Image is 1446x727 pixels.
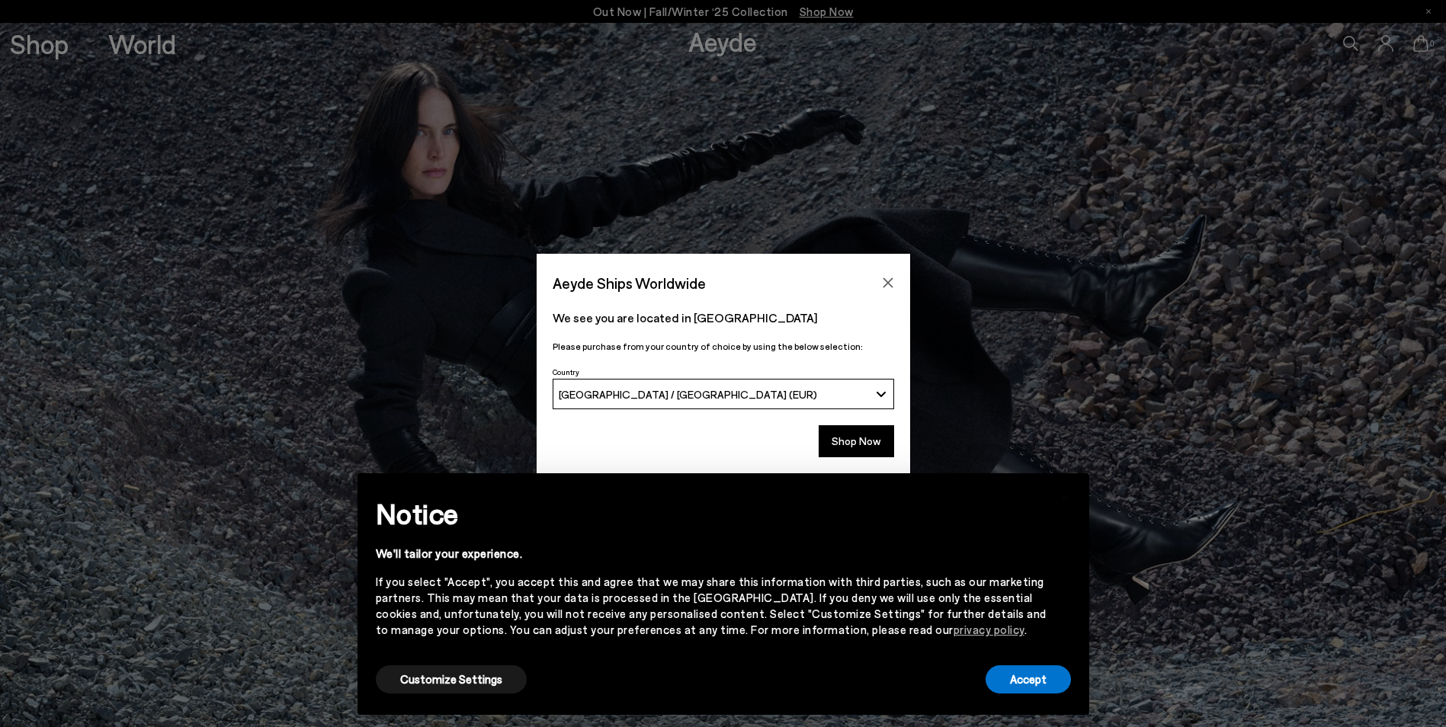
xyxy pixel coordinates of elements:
button: Close this notice [1047,478,1083,514]
span: Aeyde Ships Worldwide [553,270,706,296]
h2: Notice [376,494,1047,533]
span: × [1060,485,1070,507]
p: We see you are located in [GEOGRAPHIC_DATA] [553,309,894,327]
button: Accept [986,665,1071,693]
button: Shop Now [819,425,894,457]
span: Country [553,367,579,376]
button: Close [877,271,899,294]
button: Customize Settings [376,665,527,693]
div: If you select "Accept", you accept this and agree that we may share this information with third p... [376,574,1047,638]
span: [GEOGRAPHIC_DATA] / [GEOGRAPHIC_DATA] (EUR) [559,388,817,401]
p: Please purchase from your country of choice by using the below selection: [553,339,894,354]
a: privacy policy [954,623,1024,636]
div: We'll tailor your experience. [376,546,1047,562]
